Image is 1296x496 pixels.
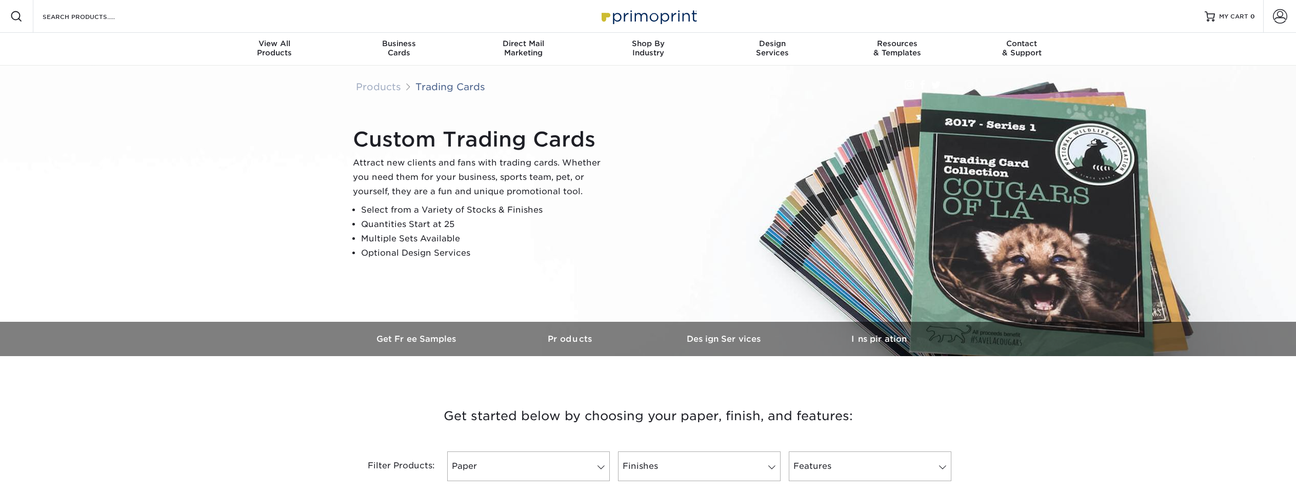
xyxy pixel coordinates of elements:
[356,81,401,92] a: Products
[586,33,710,66] a: Shop ByIndustry
[835,33,960,66] a: Resources& Templates
[710,39,835,57] div: Services
[960,39,1084,57] div: & Support
[212,33,337,66] a: View AllProducts
[586,39,710,57] div: Industry
[341,451,443,481] div: Filter Products:
[710,33,835,66] a: DesignServices
[789,451,951,481] a: Features
[212,39,337,48] span: View All
[42,10,142,23] input: SEARCH PRODUCTS.....
[447,451,610,481] a: Paper
[353,156,609,199] p: Attract new clients and fans with trading cards. Whether you need them for your business, sports ...
[648,334,802,344] h3: Design Services
[494,334,648,344] h3: Products
[835,39,960,57] div: & Templates
[461,33,586,66] a: Direct MailMarketing
[336,33,461,66] a: BusinessCards
[461,39,586,48] span: Direct Mail
[415,81,485,92] a: Trading Cards
[341,334,494,344] h3: Get Free Samples
[618,451,781,481] a: Finishes
[960,39,1084,48] span: Contact
[494,322,648,356] a: Products
[361,246,609,260] li: Optional Design Services
[361,203,609,217] li: Select from a Variety of Stocks & Finishes
[835,39,960,48] span: Resources
[586,39,710,48] span: Shop By
[960,33,1084,66] a: Contact& Support
[802,322,956,356] a: Inspiration
[336,39,461,48] span: Business
[336,39,461,57] div: Cards
[648,322,802,356] a: Design Services
[353,127,609,152] h1: Custom Trading Cards
[348,393,948,439] h3: Get started below by choosing your paper, finish, and features:
[361,232,609,246] li: Multiple Sets Available
[1250,13,1255,20] span: 0
[710,39,835,48] span: Design
[802,334,956,344] h3: Inspiration
[461,39,586,57] div: Marketing
[212,39,337,57] div: Products
[597,5,700,27] img: Primoprint
[341,322,494,356] a: Get Free Samples
[361,217,609,232] li: Quantities Start at 25
[1219,12,1248,21] span: MY CART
